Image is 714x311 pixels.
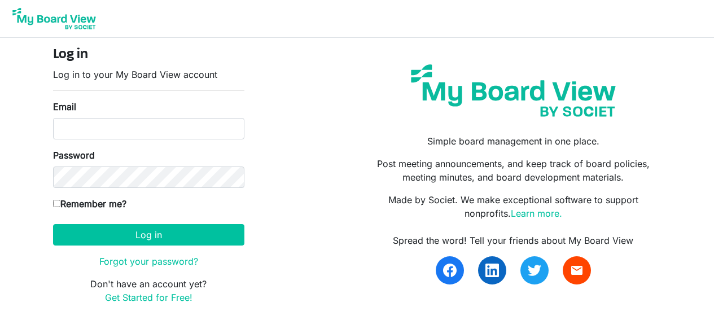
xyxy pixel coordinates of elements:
[53,277,244,304] p: Don't have an account yet?
[365,234,661,247] div: Spread the word! Tell your friends about My Board View
[365,193,661,220] p: Made by Societ. We make exceptional software to support nonprofits.
[53,200,60,207] input: Remember me?
[53,68,244,81] p: Log in to your My Board View account
[53,148,95,162] label: Password
[570,264,584,277] span: email
[511,208,562,219] a: Learn more.
[105,292,192,303] a: Get Started for Free!
[402,56,624,125] img: my-board-view-societ.svg
[528,264,541,277] img: twitter.svg
[53,224,244,246] button: Log in
[53,100,76,113] label: Email
[365,134,661,148] p: Simple board management in one place.
[563,256,591,284] a: email
[9,5,99,33] img: My Board View Logo
[53,47,244,63] h4: Log in
[443,264,457,277] img: facebook.svg
[53,197,126,211] label: Remember me?
[99,256,198,267] a: Forgot your password?
[365,157,661,184] p: Post meeting announcements, and keep track of board policies, meeting minutes, and board developm...
[485,264,499,277] img: linkedin.svg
